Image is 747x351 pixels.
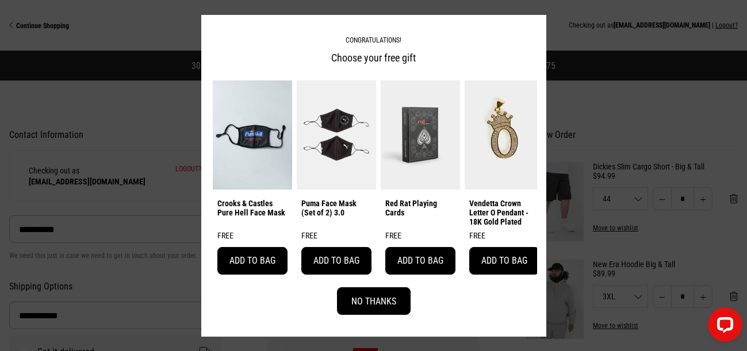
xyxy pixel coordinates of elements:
[217,199,288,217] a: Crooks & Castles Pure Hell Face Mask
[385,199,455,217] a: Red Rat Playing Cards
[301,231,317,240] span: FREE
[385,247,455,275] button: Add to bag
[699,303,747,351] iframe: LiveChat chat widget
[469,231,485,240] span: FREE
[297,80,376,189] img: Puma Face Mask (Set of 2) 3.0
[469,247,539,275] button: Add to bag
[217,231,233,240] span: FREE
[381,80,460,189] img: Red Rat Playing Cards
[337,287,411,315] button: No Thanks
[217,247,288,275] button: Add to bag
[301,199,371,217] a: Puma Face Mask (Set of 2) 3.0
[213,80,292,189] img: Crooks & Castles Pure Hell Face Mask
[385,231,401,240] span: FREE
[469,199,539,226] a: Vendetta Crown Letter O Pendant - 18K Gold Plated
[465,80,544,189] img: Vendetta Crown Letter O Pendant - 18K Gold Plated
[301,247,371,275] button: Add to bag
